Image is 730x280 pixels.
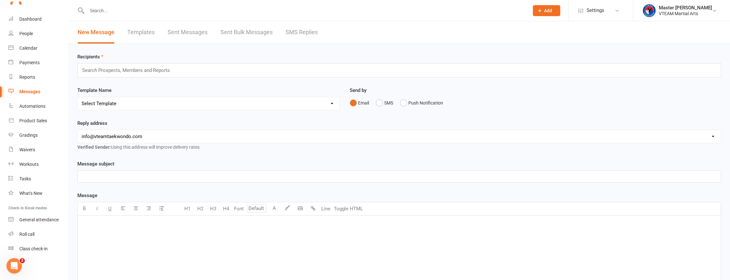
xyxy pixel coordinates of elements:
[6,258,22,274] iframe: Intercom live chat
[8,172,68,186] a: Tasks
[8,114,68,128] a: Product Sales
[8,26,68,41] a: People
[268,202,281,215] button: A
[659,5,712,11] div: Master [PERSON_NAME]
[19,232,34,237] div: Roll call
[8,99,68,114] a: Automations
[77,119,107,127] label: Reply address
[400,97,443,109] button: Push Notification
[108,206,112,212] span: U
[127,21,155,44] a: Templates
[8,12,68,26] a: Dashboard
[8,55,68,70] a: Payments
[232,202,245,215] button: Font
[219,202,232,215] button: H4
[19,246,48,251] div: Class check-in
[8,128,68,143] a: Gradings
[8,85,68,99] a: Messages
[77,53,103,61] label: Recipients
[19,16,42,22] div: Dashboard
[207,202,219,215] button: H3
[247,204,266,213] input: Default
[19,217,59,222] div: General attendance
[8,41,68,55] a: Calendar
[8,227,68,242] a: Roll call
[19,191,43,196] div: What's New
[19,118,47,123] div: Product Sales
[643,4,656,17] img: thumb_image1628552580.png
[533,5,560,16] button: Add
[544,8,552,13] span: Add
[19,75,35,80] div: Reports
[194,202,207,215] button: H2
[19,162,39,167] div: Workouts
[19,147,35,152] div: Waivers
[332,202,365,215] button: Toggle HTML
[319,202,332,215] button: Line
[19,60,40,65] div: Payments
[77,145,201,150] span: Using this address will improve delivery rates.
[587,3,604,18] span: Settings
[77,86,112,94] label: Template Name
[8,213,68,227] a: General attendance kiosk mode
[77,160,114,168] label: Message subject
[82,66,176,75] input: Search Prospects, Members and Reports
[19,133,38,138] div: Gradings
[19,176,31,181] div: Tasks
[77,145,111,150] strong: Verified Sender:
[376,97,393,109] button: SMS
[78,21,114,44] a: New Message
[350,86,366,94] label: Send by
[103,202,116,215] button: U
[19,31,33,36] div: People
[19,89,40,94] div: Messages
[8,186,68,201] a: What's New
[286,21,318,44] a: SMS Replies
[181,202,194,215] button: H1
[19,45,37,51] div: Calendar
[350,97,369,109] button: Email
[8,157,68,172] a: Workouts
[77,192,97,199] label: Message
[8,70,68,85] a: Reports
[8,143,68,157] a: Waivers
[85,6,524,15] input: Search...
[220,21,273,44] a: Sent Bulk Messages
[20,258,25,263] span: 2
[659,11,712,16] div: VTEAM Martial Arts
[168,21,208,44] a: Sent Messages
[19,104,45,109] div: Automations
[8,242,68,256] a: Class kiosk mode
